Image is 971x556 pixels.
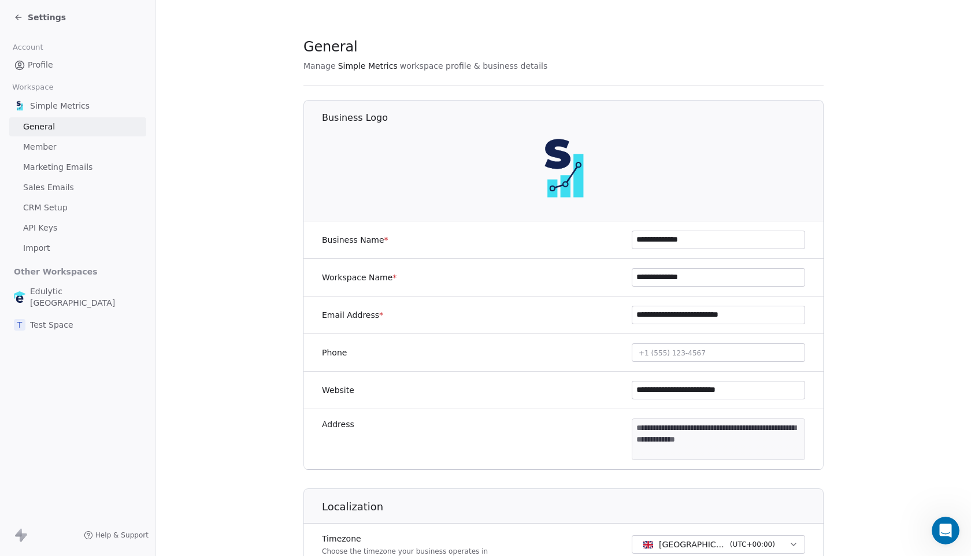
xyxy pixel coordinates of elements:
[95,531,149,540] span: Help & Support
[322,418,354,430] label: Address
[527,131,601,205] img: sm-oviond-logo.png
[198,374,217,392] button: Send a message…
[27,212,180,309] li: Before sending marketing campaigns, make sure your domain is verified with and records in [GEOGRA...
[14,291,25,303] img: edulytic-mark-retina.png
[23,141,57,153] span: Member
[303,60,336,72] span: Manage
[23,242,50,254] span: Import
[14,100,25,112] img: sm-oviond-logo.png
[322,272,396,283] label: Workspace Name
[9,178,146,197] a: Sales Emails
[27,312,180,409] li: Every marketing email must include a clear , your , and an . Avoid misleading or promotional spam...
[56,14,144,26] p: The team can also help
[322,547,488,556] p: Choose the timezone your business operates in
[28,59,53,71] span: Profile
[23,121,55,133] span: General
[106,327,125,347] button: Scroll to bottom
[33,6,51,25] img: Profile image for Fin
[119,245,143,254] b: DKIM
[322,309,383,321] label: Email Address
[87,245,104,254] b: SPF
[659,539,725,550] span: [GEOGRAPHIC_DATA] - GMT
[30,100,90,112] span: Simple Metrics
[322,384,354,396] label: Website
[322,234,388,246] label: Business Name
[14,12,66,23] a: Settings
[932,517,959,544] iframe: Intercom live chat
[73,379,83,388] button: Start recording
[27,213,115,222] b: Verify Your Domain
[23,181,74,194] span: Sales Emails
[9,55,146,75] a: Profile
[400,60,548,72] span: workspace profile & business details
[632,535,805,554] button: [GEOGRAPHIC_DATA] - GMT(UTC+00:00)
[84,531,149,540] a: Help & Support
[322,347,347,358] label: Phone
[28,12,66,23] span: Settings
[27,124,158,133] b: Use Verified Email Lists Only
[639,349,706,357] span: +1 (555) 123-4567
[36,379,46,388] button: Emoji picker
[30,319,73,331] span: Test Space
[23,161,92,173] span: Marketing Emails
[9,138,146,157] a: Member
[55,345,143,354] b: unsubscribe option
[23,222,57,234] span: API Keys
[322,533,488,544] label: Timezone
[10,354,221,374] textarea: Message…
[322,500,824,514] h1: Localization
[30,286,142,309] span: Edulytic [GEOGRAPHIC_DATA]
[632,343,805,362] button: +1 (555) 123-4567
[27,313,176,333] b: Follow CAN-SPAM & Global Email Laws
[322,112,824,124] h1: Business Logo
[23,202,68,214] span: CRM Setup
[27,7,180,61] li: Swipe One will keep this list updated automatically and when a lead engages again, they’ll leave ...
[8,39,48,56] span: Account
[338,60,398,72] span: Simple Metrics
[8,5,29,27] button: go back
[9,198,146,217] a: CRM Setup
[203,5,224,25] div: Close
[14,319,25,331] span: T
[8,79,58,96] span: Workspace
[730,539,775,550] span: ( UTC+00:00 )
[303,38,358,55] span: General
[9,239,146,258] a: Import
[55,379,64,388] button: Gif picker
[56,6,70,14] h1: Fin
[18,379,27,388] button: Upload attachment
[181,5,203,27] button: Home
[18,68,173,122] b: To maintain healthy email deliverability and comply with global regulations, please follow these ...
[9,117,146,136] a: General
[27,123,180,209] li: Always send emails to verified and permission-based contacts. Avoid using purchased, scraped, or ...
[9,262,102,281] span: Other Workspaces
[9,158,146,177] a: Marketing Emails
[9,218,146,238] a: API Keys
